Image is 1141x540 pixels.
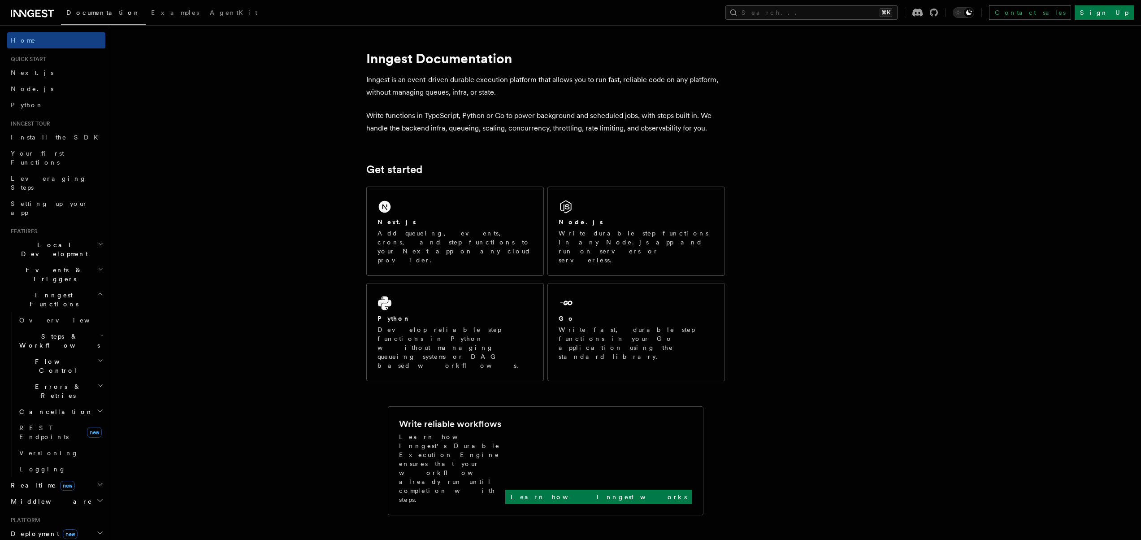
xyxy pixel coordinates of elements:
span: Inngest tour [7,120,50,127]
a: Sign Up [1075,5,1134,20]
h2: Write reliable workflows [399,418,501,430]
a: Next.js [7,65,105,81]
button: Inngest Functions [7,287,105,312]
h2: Next.js [377,218,416,226]
span: Quick start [7,56,46,63]
button: Toggle dark mode [953,7,974,18]
kbd: ⌘K [880,8,892,17]
span: Events & Triggers [7,266,98,283]
p: Develop reliable step functions in Python without managing queueing systems or DAG based workflows. [377,325,533,370]
a: Setting up your app [7,196,105,221]
span: Middleware [7,497,92,506]
span: Local Development [7,240,98,258]
a: Documentation [61,3,146,25]
span: Deployment [7,529,78,538]
span: Platform [7,517,40,524]
a: Examples [146,3,204,24]
a: Next.jsAdd queueing, events, crons, and step functions to your Next app on any cloud provider. [366,187,544,276]
p: Write durable step functions in any Node.js app and run on servers or serverless. [559,229,714,265]
span: Install the SDK [11,134,104,141]
span: Steps & Workflows [16,332,100,350]
a: Logging [16,461,105,477]
span: Logging [19,466,66,473]
a: Overview [16,312,105,328]
span: Versioning [19,449,78,457]
p: Learn how Inngest works [511,492,687,501]
a: Learn how Inngest works [505,490,692,504]
h2: Go [559,314,575,323]
a: GoWrite fast, durable step functions in your Go application using the standard library. [547,283,725,381]
a: Install the SDK [7,129,105,145]
a: Node.jsWrite durable step functions in any Node.js app and run on servers or serverless. [547,187,725,276]
p: Learn how Inngest's Durable Execution Engine ensures that your workflow already run until complet... [399,432,505,504]
span: Errors & Retries [16,382,97,400]
button: Flow Control [16,353,105,379]
p: Write functions in TypeScript, Python or Go to power background and scheduled jobs, with steps bu... [366,109,725,135]
span: Leveraging Steps [11,175,87,191]
h1: Inngest Documentation [366,50,725,66]
p: Inngest is an event-driven durable execution platform that allows you to run fast, reliable code ... [366,74,725,99]
span: Your first Functions [11,150,64,166]
p: Write fast, durable step functions in your Go application using the standard library. [559,325,714,361]
a: REST Endpointsnew [16,420,105,445]
a: Leveraging Steps [7,170,105,196]
button: Search...⌘K [725,5,898,20]
span: REST Endpoints [19,424,69,440]
button: Errors & Retries [16,379,105,404]
button: Events & Triggers [7,262,105,287]
a: Home [7,32,105,48]
span: Inngest Functions [7,291,97,309]
a: AgentKit [204,3,263,24]
button: Steps & Workflows [16,328,105,353]
span: Documentation [66,9,140,16]
span: Next.js [11,69,53,76]
span: Examples [151,9,199,16]
a: Versioning [16,445,105,461]
button: Cancellation [16,404,105,420]
span: Realtime [7,481,75,490]
span: Python [11,101,43,109]
span: Overview [19,317,112,324]
a: Node.js [7,81,105,97]
span: Home [11,36,36,45]
span: new [60,481,75,491]
button: Local Development [7,237,105,262]
a: Python [7,97,105,113]
div: Inngest Functions [7,312,105,477]
span: new [87,427,102,438]
h2: Node.js [559,218,603,226]
button: Realtimenew [7,477,105,493]
span: Node.js [11,85,53,92]
a: Contact sales [989,5,1071,20]
button: Middleware [7,493,105,510]
a: Get started [366,163,422,176]
a: Your first Functions [7,145,105,170]
h2: Python [377,314,411,323]
span: Features [7,228,37,235]
p: Add queueing, events, crons, and step functions to your Next app on any cloud provider. [377,229,533,265]
span: Flow Control [16,357,97,375]
span: Setting up your app [11,200,88,216]
span: Cancellation [16,407,93,416]
a: PythonDevelop reliable step functions in Python without managing queueing systems or DAG based wo... [366,283,544,381]
span: new [63,529,78,539]
span: AgentKit [210,9,257,16]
